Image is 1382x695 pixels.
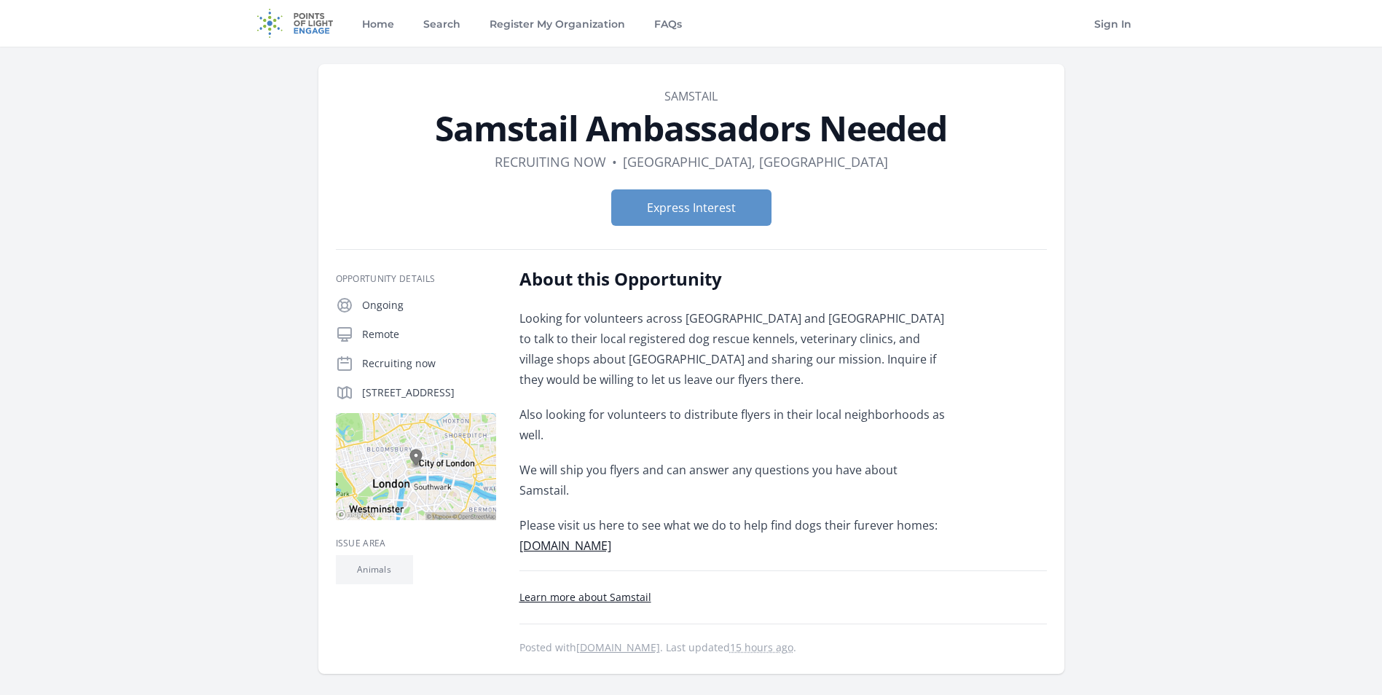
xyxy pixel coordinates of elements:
p: We will ship you flyers and can answer any questions you have about Samstail. [519,460,946,500]
p: Posted with . Last updated . [519,642,1047,653]
p: Recruiting now [362,356,496,371]
div: • [612,152,617,172]
a: Learn more about Samstail [519,590,651,604]
button: Express Interest [611,189,772,226]
p: Please visit us here to see what we do to help find dogs their furever homes: [519,515,946,556]
p: [STREET_ADDRESS] [362,385,496,400]
li: Animals [336,555,413,584]
h3: Opportunity Details [336,273,496,285]
h2: About this Opportunity [519,267,946,291]
a: [DOMAIN_NAME] [519,538,611,554]
abbr: Mon, Aug 11, 2025 10:23 PM [730,640,793,654]
dd: [GEOGRAPHIC_DATA], [GEOGRAPHIC_DATA] [623,152,888,172]
h3: Issue area [336,538,496,549]
p: Also looking for volunteers to distribute flyers in their local neighborhoods as well. [519,404,946,445]
p: Ongoing [362,298,496,313]
dd: Recruiting now [495,152,606,172]
a: Samstail [664,88,718,104]
p: Looking for volunteers across [GEOGRAPHIC_DATA] and [GEOGRAPHIC_DATA] to talk to their local regi... [519,308,946,390]
img: Map [336,413,496,520]
a: [DOMAIN_NAME] [576,640,660,654]
h1: Samstail Ambassadors Needed [336,111,1047,146]
p: Remote [362,327,496,342]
